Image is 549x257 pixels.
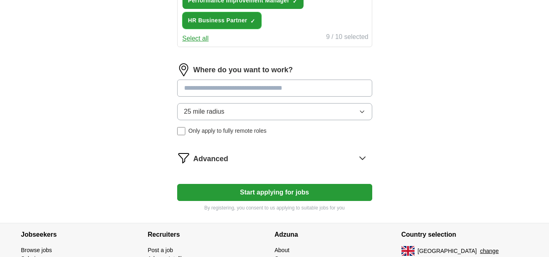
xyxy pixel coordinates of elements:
a: Browse jobs [21,247,52,253]
h4: Country selection [401,223,528,246]
span: Only apply to fully remote roles [189,127,267,135]
img: UK flag [401,246,414,256]
img: filter [177,151,190,164]
span: 25 mile radius [184,107,225,117]
div: 9 / 10 selected [326,32,368,43]
img: location.png [177,63,190,76]
a: About [275,247,290,253]
a: Post a job [148,247,173,253]
button: HR Business Partner✓ [182,12,262,29]
span: ✓ [250,18,255,24]
button: change [480,247,499,255]
button: 25 mile radius [177,103,372,120]
span: [GEOGRAPHIC_DATA] [418,247,477,255]
p: By registering, you consent to us applying to suitable jobs for you [177,204,372,212]
button: Select all [182,34,209,43]
button: Start applying for jobs [177,184,372,201]
label: Where do you want to work? [193,65,293,76]
span: Advanced [193,153,228,164]
input: Only apply to fully remote roles [177,127,185,135]
span: HR Business Partner [188,16,247,25]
